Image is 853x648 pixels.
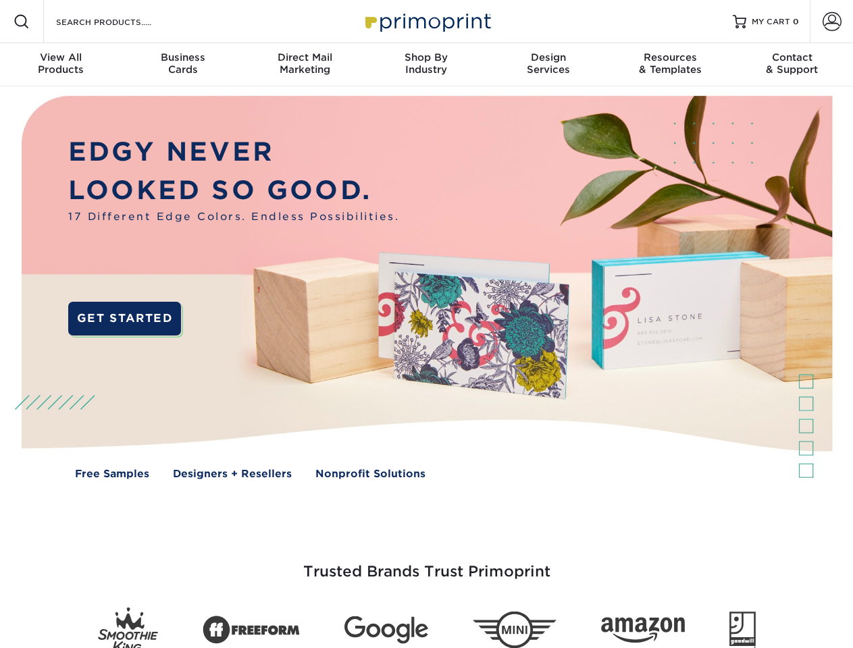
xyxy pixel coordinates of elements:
a: DesignServices [488,43,609,86]
img: Goodwill [729,612,756,648]
h3: Trusted Brands Trust Primoprint [32,531,822,597]
span: 17 Different Edge Colors. Endless Possibilities. [68,209,399,225]
a: Contact& Support [731,43,853,86]
span: Design [488,51,609,63]
img: Amazon [601,618,685,643]
span: Resources [609,51,731,63]
div: Cards [122,51,243,76]
span: MY CART [752,16,790,28]
img: Primoprint [359,7,494,36]
p: EDGY NEVER [68,133,399,171]
a: Resources& Templates [609,43,731,86]
div: Services [488,51,609,76]
span: Shop By [365,51,487,63]
div: Marketing [244,51,365,76]
a: Shop ByIndustry [365,43,487,86]
img: Google [344,616,428,644]
a: Direct MailMarketing [244,43,365,86]
span: Business [122,51,243,63]
a: Designers + Resellers [173,466,292,482]
span: Direct Mail [244,51,365,63]
a: BusinessCards [122,43,243,86]
span: 0 [793,17,799,26]
input: SEARCH PRODUCTS..... [55,13,186,30]
p: LOOKED SO GOOD. [68,171,399,210]
a: Free Samples [75,466,149,482]
a: Nonprofit Solutions [315,466,425,482]
span: Contact [731,51,853,63]
a: GET STARTED [68,302,181,335]
div: & Support [731,51,853,76]
div: Industry [365,51,487,76]
div: & Templates [609,51,731,76]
